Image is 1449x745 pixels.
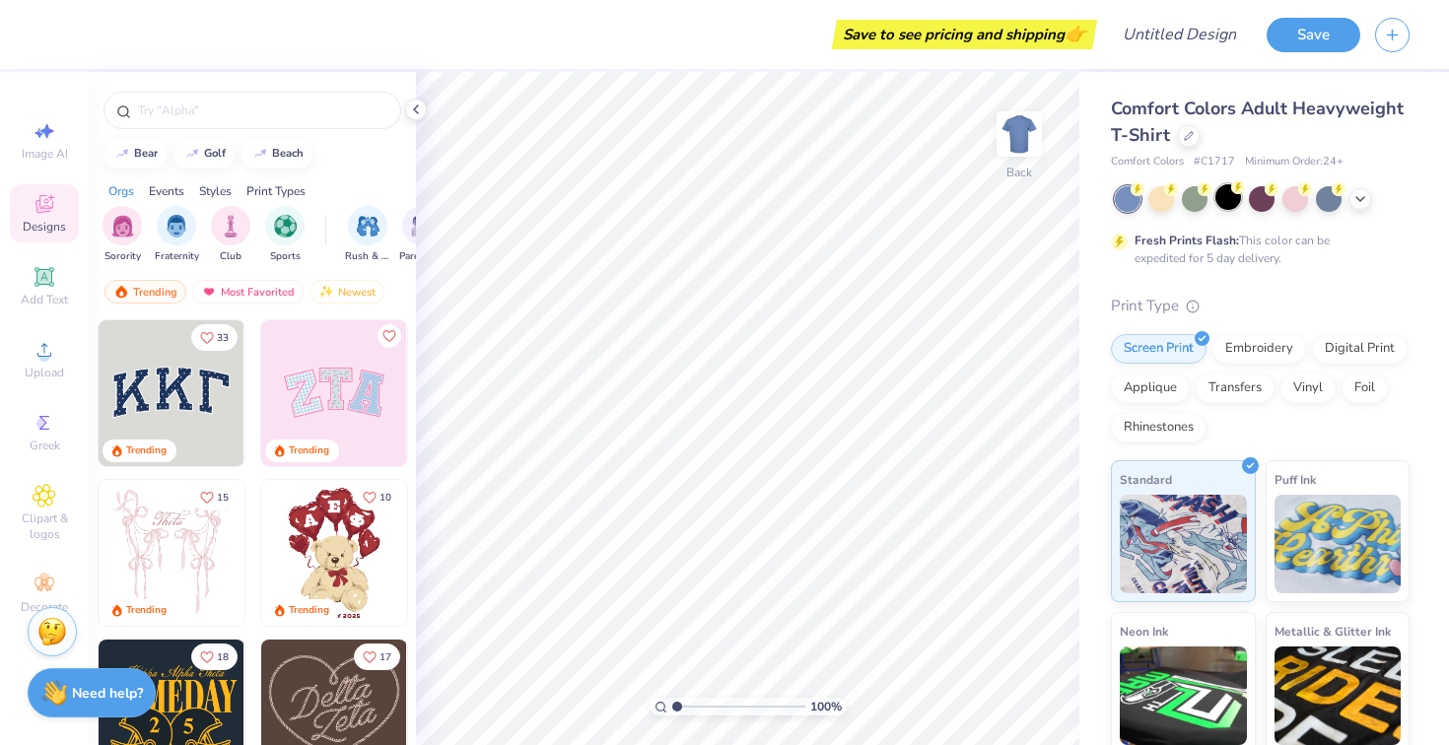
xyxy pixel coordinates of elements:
[289,603,329,618] div: Trending
[104,249,141,264] span: Sorority
[399,206,445,264] div: filter for Parent's Weekend
[406,480,552,626] img: e74243e0-e378-47aa-a400-bc6bcb25063a
[111,215,134,237] img: Sorority Image
[837,20,1092,49] div: Save to see pricing and shipping
[136,101,388,120] input: Try "Alpha"
[126,443,167,458] div: Trending
[379,652,391,662] span: 17
[1212,334,1306,364] div: Embroidery
[217,333,229,343] span: 33
[270,249,301,264] span: Sports
[1275,469,1316,490] span: Puff Ink
[399,249,445,264] span: Parent's Weekend
[1120,469,1172,490] span: Standard
[406,320,552,466] img: 5ee11766-d822-42f5-ad4e-763472bf8dcf
[126,603,167,618] div: Trending
[103,206,142,264] button: filter button
[1111,413,1207,442] div: Rhinestones
[1312,334,1408,364] div: Digital Print
[1245,154,1344,170] span: Minimum Order: 24 +
[1120,646,1247,745] img: Neon Ink
[1111,295,1410,317] div: Print Type
[191,324,238,351] button: Like
[246,182,306,200] div: Print Types
[241,139,312,169] button: beach
[357,215,379,237] img: Rush & Bid Image
[265,206,305,264] div: filter for Sports
[1275,646,1402,745] img: Metallic & Glitter Ink
[378,324,401,348] button: Like
[173,139,235,169] button: golf
[1006,164,1032,181] div: Back
[345,249,390,264] span: Rush & Bid
[155,206,199,264] div: filter for Fraternity
[21,292,68,307] span: Add Text
[1280,373,1336,403] div: Vinyl
[1111,373,1190,403] div: Applique
[72,684,143,703] strong: Need help?
[220,249,241,264] span: Club
[23,219,66,235] span: Designs
[1107,15,1252,54] input: Untitled Design
[1275,495,1402,593] img: Puff Ink
[30,438,60,453] span: Greek
[199,182,232,200] div: Styles
[103,206,142,264] div: filter for Sorority
[1196,373,1275,403] div: Transfers
[103,139,167,169] button: bear
[1000,114,1039,154] img: Back
[1111,97,1404,147] span: Comfort Colors Adult Heavyweight T-Shirt
[265,206,305,264] button: filter button
[108,182,134,200] div: Orgs
[149,182,184,200] div: Events
[411,215,434,237] img: Parent's Weekend Image
[192,280,304,304] div: Most Favorited
[1342,373,1388,403] div: Foil
[345,206,390,264] div: filter for Rush & Bid
[1194,154,1235,170] span: # C1717
[1135,233,1239,248] strong: Fresh Prints Flash:
[1135,232,1377,267] div: This color can be expedited for 5 day delivery.
[1065,22,1086,45] span: 👉
[217,493,229,503] span: 15
[310,280,384,304] div: Newest
[1111,154,1184,170] span: Comfort Colors
[261,320,407,466] img: 9980f5e8-e6a1-4b4a-8839-2b0e9349023c
[345,206,390,264] button: filter button
[134,148,158,159] div: bear
[289,443,329,458] div: Trending
[810,698,842,715] span: 100 %
[184,148,200,160] img: trend_line.gif
[354,643,400,670] button: Like
[399,206,445,264] button: filter button
[274,215,297,237] img: Sports Image
[21,599,68,615] span: Decorate
[354,484,400,510] button: Like
[261,480,407,626] img: 587403a7-0594-4a7f-b2bd-0ca67a3ff8dd
[104,280,186,304] div: Trending
[1120,495,1247,593] img: Standard
[211,206,250,264] button: filter button
[191,484,238,510] button: Like
[25,365,64,380] span: Upload
[272,148,304,159] div: beach
[113,285,129,299] img: trending.gif
[22,146,68,162] span: Image AI
[10,510,79,542] span: Clipart & logos
[220,215,241,237] img: Club Image
[211,206,250,264] div: filter for Club
[1111,334,1207,364] div: Screen Print
[252,148,268,160] img: trend_line.gif
[114,148,130,160] img: trend_line.gif
[155,206,199,264] button: filter button
[1275,621,1391,642] span: Metallic & Glitter Ink
[1267,18,1360,52] button: Save
[318,285,334,299] img: Newest.gif
[191,643,238,670] button: Like
[99,320,244,466] img: 3b9aba4f-e317-4aa7-a679-c95a879539bd
[204,148,226,159] div: golf
[155,249,199,264] span: Fraternity
[166,215,187,237] img: Fraternity Image
[379,493,391,503] span: 10
[243,480,389,626] img: d12a98c7-f0f7-4345-bf3a-b9f1b718b86e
